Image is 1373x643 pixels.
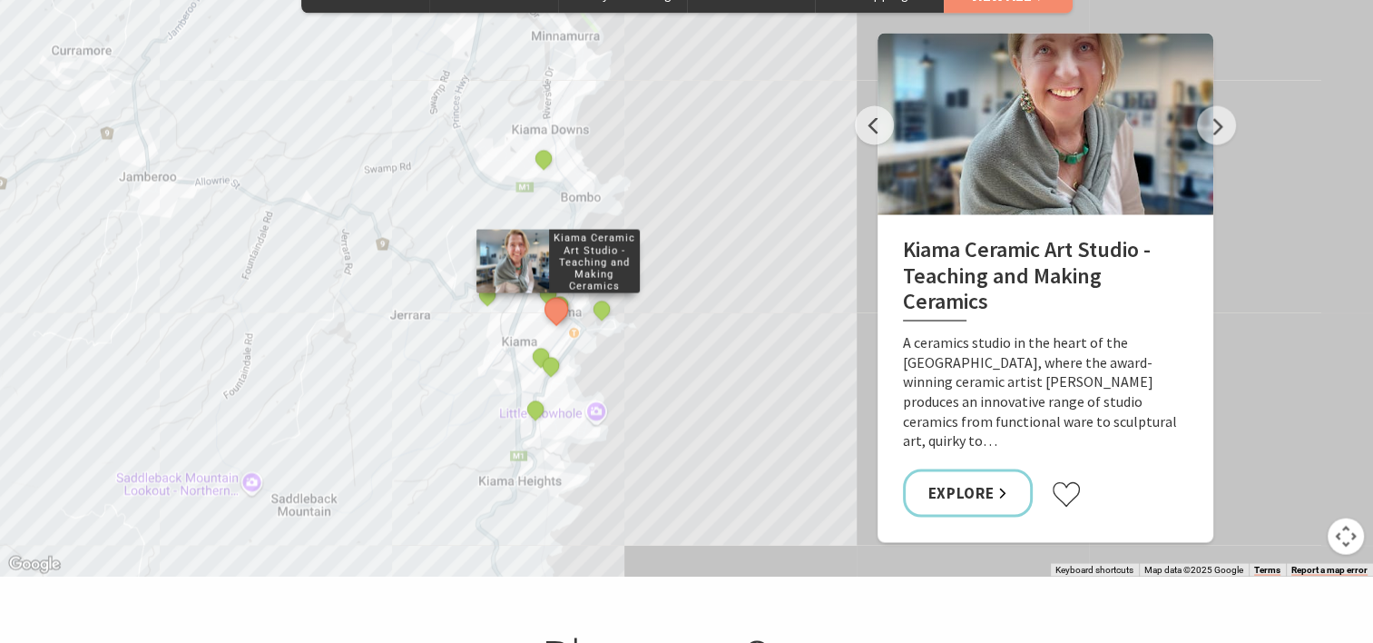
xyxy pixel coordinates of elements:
img: Google [5,552,64,576]
p: Kiama Ceramic Art Studio - Teaching and Making Ceramics [548,229,639,292]
p: A ceramics studio in the heart of the [GEOGRAPHIC_DATA], where the award-winning ceramic artist [... [903,332,1188,450]
button: See detail about Fern Street Gallery [539,353,563,377]
button: Keyboard shortcuts [1055,563,1133,576]
button: See detail about Kiama Ceramic Art Studio - Teaching and Making Ceramics [539,292,573,326]
h2: Kiama Ceramic Art Studio - Teaching and Making Ceramics [903,236,1188,321]
a: Terms (opens in new tab) [1254,564,1280,575]
button: See detail about Pilot's Cottage Museum [590,297,613,321]
span: Map data ©2025 Google [1144,564,1243,574]
button: Previous [855,105,894,144]
button: Click to favourite Kiama Ceramic Art Studio - Teaching and Making Ceramics [1051,480,1082,508]
button: See detail about Andrew McPhail Art [475,282,498,306]
button: Map camera controls [1328,518,1364,554]
button: See detail about Daisy the Decorated Dairy Cow [535,282,559,305]
button: See detail about Two Gulls Art Studio/Gallery [532,146,555,170]
a: Open this area in Google Maps (opens a new window) [5,552,64,576]
button: See detail about Sevenmarks Gallery [523,397,546,420]
button: Next [1197,105,1236,144]
a: Explore [903,469,1034,517]
a: Report a map error [1291,564,1368,575]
